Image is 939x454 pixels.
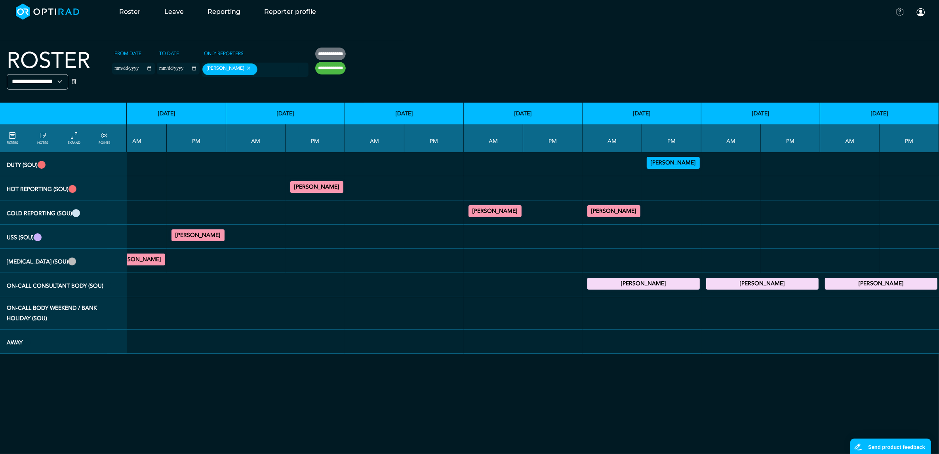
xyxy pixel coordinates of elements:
th: [DATE] [583,103,701,124]
th: [DATE] [820,103,939,124]
summary: [PERSON_NAME] [707,279,817,288]
label: From date [112,48,144,59]
a: FILTERS [7,131,18,145]
summary: [PERSON_NAME] [648,158,699,168]
summary: [PERSON_NAME] [113,255,164,264]
div: General CT 09:00 - 13:00 [587,205,640,217]
h2: Roster [7,48,90,74]
th: [DATE] [345,103,464,124]
label: Only Reporters [202,48,246,59]
th: PM [167,124,226,152]
th: PM [880,124,939,152]
div: [PERSON_NAME] [202,63,257,75]
a: show/hide notes [37,131,48,145]
summary: [PERSON_NAME] [173,231,223,240]
th: AM [583,124,642,152]
div: MRI Trauma & Urgent/CT Trauma & Urgent 13:00 - 17:30 [290,181,343,193]
button: Remove item: '8f6c46f2-3453-42a8-890f-0d052f8d4a0f' [244,65,253,71]
th: PM [286,124,345,152]
th: PM [404,124,464,152]
th: [DATE] [226,103,345,124]
a: collapse/expand expected points [99,131,110,145]
a: collapse/expand entries [68,131,81,145]
th: PM [761,124,820,152]
div: On-Call Consultant Body 17:00 - 21:00 [587,278,700,290]
label: To date [157,48,181,59]
div: General US 13:00 - 17:00 [171,229,225,241]
summary: [PERSON_NAME] [470,206,520,216]
summary: [PERSON_NAME] [589,279,699,288]
th: AM [701,124,761,152]
input: null [259,66,299,73]
th: [DATE] [701,103,820,124]
summary: [PERSON_NAME] [826,279,936,288]
div: Vetting (30 PF Points) 13:00 - 17:00 [647,157,700,169]
summary: [PERSON_NAME] [589,206,639,216]
th: PM [523,124,583,152]
th: AM [107,124,167,152]
th: AM [345,124,404,152]
th: [DATE] [107,103,226,124]
th: [DATE] [464,103,583,124]
div: On-Call Consultant Body 17:00 - 21:00 [706,278,819,290]
div: On-Call Consultant Body 17:00 - 21:00 [825,278,937,290]
img: brand-opti-rad-logos-blue-and-white-d2f68631ba2948856bd03f2d395fb146ddc8fb01b4b6e9315ea85fa773367... [16,4,80,20]
th: PM [642,124,701,152]
summary: [PERSON_NAME] [291,182,342,192]
th: AM [464,124,523,152]
th: AM [226,124,286,152]
th: AM [820,124,880,152]
div: FLU General Adult 10:00 - 13:00 [112,254,165,265]
div: General CT 09:30 - 12:30 [469,205,522,217]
